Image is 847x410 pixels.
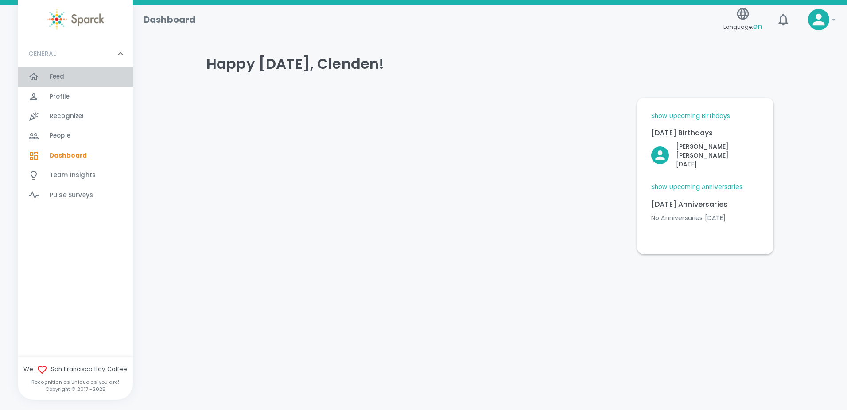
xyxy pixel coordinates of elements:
[651,183,742,192] a: Show Upcoming Anniversaries
[50,191,93,200] span: Pulse Surveys
[753,21,762,32] span: en
[18,386,133,393] p: Copyright © 2017 - 2025
[720,4,765,35] button: Language:en
[50,151,87,160] span: Dashboard
[18,126,133,146] a: People
[644,135,759,169] div: Click to Recognize!
[206,55,773,73] h4: Happy [DATE], Clenden!
[676,142,759,160] p: [PERSON_NAME] [PERSON_NAME]
[50,171,96,180] span: Team Insights
[18,166,133,185] a: Team Insights
[651,199,759,210] p: [DATE] Anniversaries
[28,49,56,58] p: GENERAL
[651,142,759,169] button: Click to Recognize!
[676,160,759,169] p: [DATE]
[651,128,759,138] p: [DATE] Birthdays
[50,131,70,140] span: People
[651,112,730,121] a: Show Upcoming Birthdays
[723,21,762,33] span: Language:
[144,12,195,27] h1: Dashboard
[50,92,70,101] span: Profile
[47,9,104,30] img: Sparck logo
[18,67,133,209] div: GENERAL
[18,185,133,205] a: Pulse Surveys
[18,87,133,106] a: Profile
[18,40,133,67] div: GENERAL
[18,364,133,375] span: We San Francisco Bay Coffee
[18,67,133,87] a: Feed
[50,72,65,81] span: Feed
[50,112,84,121] span: Recognize!
[18,378,133,386] p: Recognition as unique as you are!
[18,146,133,166] a: Dashboard
[651,213,759,222] p: No Anniversaries [DATE]
[18,9,133,30] a: Sparck logo
[18,106,133,126] a: Recognize!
